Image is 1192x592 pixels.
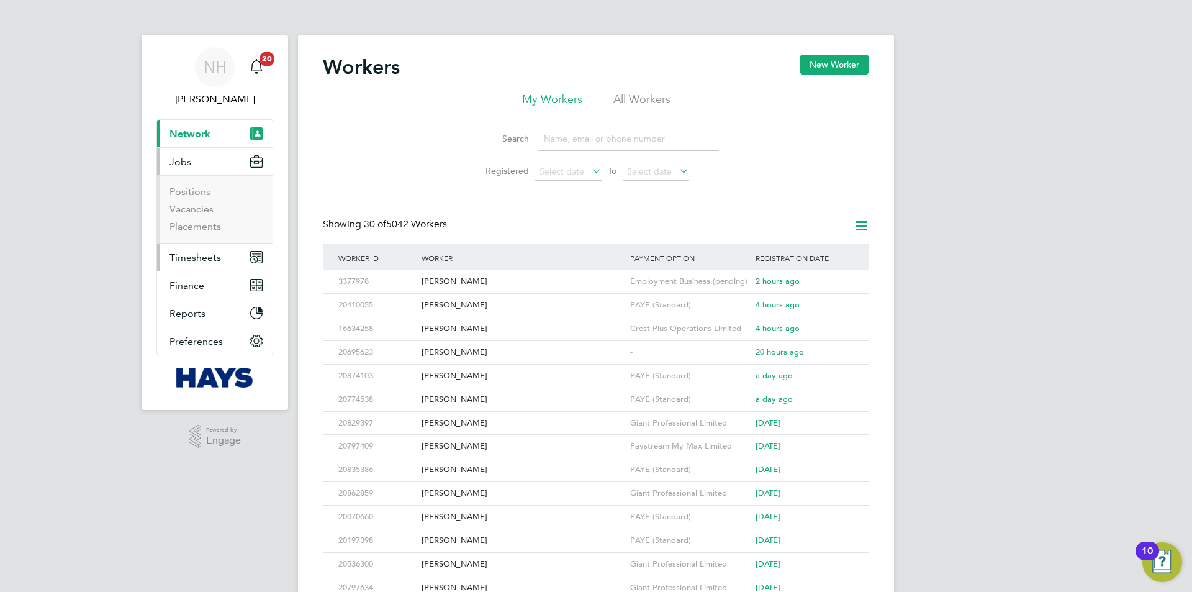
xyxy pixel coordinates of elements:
nav: Main navigation [142,35,288,410]
div: PAYE (Standard) [627,365,752,388]
a: 20695623[PERSON_NAME]-20 hours ago [335,340,857,351]
button: Finance [157,271,273,299]
button: New Worker [800,55,869,75]
div: [PERSON_NAME] [418,270,627,293]
a: NH[PERSON_NAME] [156,47,273,107]
span: NH [204,59,227,75]
div: Registration Date [752,244,857,272]
div: PAYE (Standard) [627,388,752,411]
div: - [627,341,752,364]
div: 16634258 [335,317,418,340]
a: 16634258[PERSON_NAME]Crest Plus Operations Limited4 hours ago [335,317,857,327]
span: [DATE] [756,558,780,569]
a: 20797634[PERSON_NAME]Giant Professional Limited[DATE] [335,576,857,586]
span: Jobs [169,156,191,168]
button: Reports [157,299,273,327]
a: 20774538[PERSON_NAME]PAYE (Standard)a day ago [335,388,857,398]
div: Jobs [157,175,273,243]
div: 20070660 [335,506,418,529]
span: Select date [540,166,584,177]
div: Paystream My Max Limited [627,435,752,458]
div: 10 [1142,551,1153,567]
div: [PERSON_NAME] [418,341,627,364]
div: [PERSON_NAME] [418,482,627,505]
span: 20 [260,52,274,66]
span: 2 hours ago [756,276,800,286]
div: 3377978 [335,270,418,293]
div: [PERSON_NAME] [418,365,627,388]
span: Select date [627,166,672,177]
div: PAYE (Standard) [627,529,752,552]
a: 20410055[PERSON_NAME]PAYE (Standard)4 hours ago [335,293,857,304]
a: Positions [169,186,210,198]
button: Preferences [157,327,273,355]
a: 20835386[PERSON_NAME]PAYE (Standard)[DATE] [335,458,857,468]
a: 20829397[PERSON_NAME]Giant Professional Limited[DATE] [335,411,857,422]
span: 4 hours ago [756,323,800,334]
div: 20797409 [335,435,418,458]
div: Worker ID [335,244,418,272]
div: Giant Professional Limited [627,412,752,435]
span: Engage [206,435,241,446]
div: 20536300 [335,553,418,576]
a: 20797409[PERSON_NAME]Paystream My Max Limited[DATE] [335,434,857,445]
div: [PERSON_NAME] [418,388,627,411]
span: [DATE] [756,417,780,428]
a: 20536300[PERSON_NAME]Giant Professional Limited[DATE] [335,552,857,563]
label: Registered [473,165,529,176]
a: 20 [244,47,269,87]
a: 20197398[PERSON_NAME]PAYE (Standard)[DATE] [335,529,857,539]
span: 20 hours ago [756,347,804,357]
span: a day ago [756,394,793,404]
li: My Workers [522,92,582,114]
span: Powered by [206,425,241,435]
span: [DATE] [756,464,780,475]
div: Worker [418,244,627,272]
div: 20829397 [335,412,418,435]
span: Reports [169,307,205,319]
li: All Workers [613,92,670,114]
span: [DATE] [756,488,780,498]
a: Go to home page [156,368,273,388]
div: 20774538 [335,388,418,411]
input: Name, email or phone number [538,127,719,151]
span: [DATE] [756,511,780,522]
div: PAYE (Standard) [627,294,752,317]
div: [PERSON_NAME] [418,458,627,481]
div: PAYE (Standard) [627,506,752,529]
a: Placements [169,221,221,232]
div: Employment Business (pending) [627,270,752,293]
div: [PERSON_NAME] [418,412,627,435]
a: 20874103[PERSON_NAME]PAYE (Standard)a day ago [335,364,857,375]
span: [DATE] [756,440,780,451]
span: a day ago [756,370,793,381]
a: 20070660[PERSON_NAME]PAYE (Standard)[DATE] [335,505,857,516]
span: 30 of [364,218,386,230]
div: [PERSON_NAME] [418,553,627,576]
span: 4 hours ago [756,299,800,310]
div: Showing [323,218,449,231]
div: [PERSON_NAME] [418,435,627,458]
a: 3377978[PERSON_NAME]Employment Business (pending)2 hours ago [335,270,857,280]
div: [PERSON_NAME] [418,294,627,317]
span: [DATE] [756,535,780,545]
label: Search [473,133,529,144]
div: [PERSON_NAME] [418,506,627,529]
span: Network [169,128,210,140]
div: [PERSON_NAME] [418,529,627,552]
div: 20835386 [335,458,418,481]
div: 20862859 [335,482,418,505]
img: hays-logo-retina.png [176,368,254,388]
button: Jobs [157,148,273,175]
div: 20874103 [335,365,418,388]
div: 20197398 [335,529,418,552]
a: Powered byEngage [189,425,242,449]
span: Timesheets [169,252,221,263]
div: PAYE (Standard) [627,458,752,481]
span: Finance [169,280,204,291]
a: 20862859[PERSON_NAME]Giant Professional Limited[DATE] [335,481,857,492]
button: Network [157,120,273,147]
button: Timesheets [157,244,273,271]
div: Giant Professional Limited [627,553,752,576]
h2: Workers [323,55,400,80]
